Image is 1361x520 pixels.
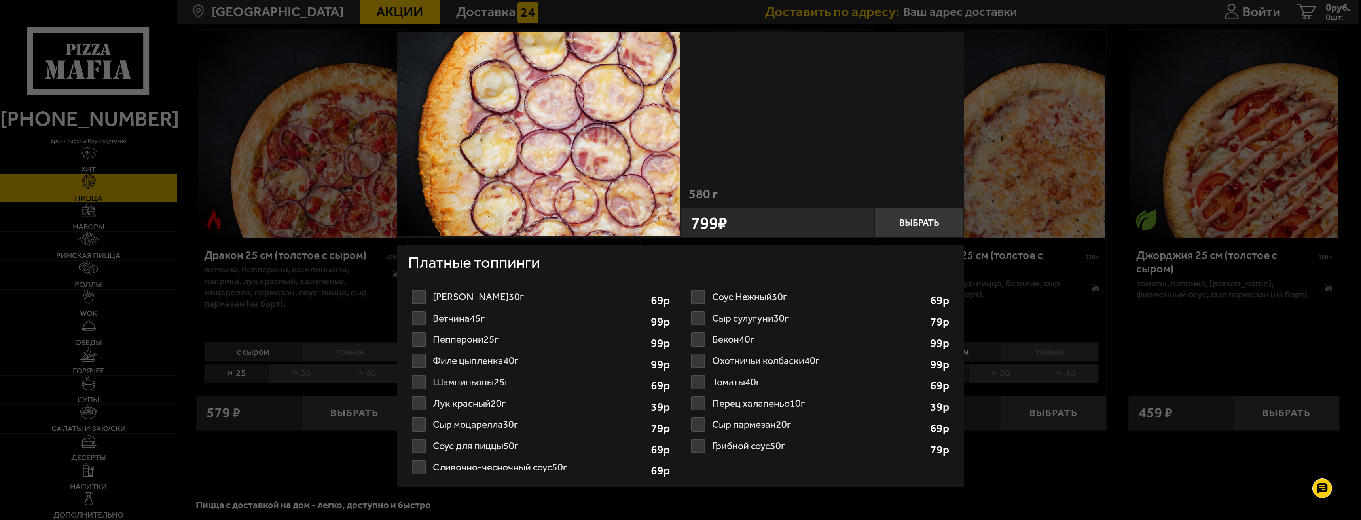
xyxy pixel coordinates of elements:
li: Сыр сулугуни [688,308,953,329]
div: 580 г [680,188,964,208]
label: Сыр сулугуни 30г [688,308,953,329]
strong: 69 р [930,295,953,306]
h4: Платные топпинги [408,251,953,277]
label: Сыр моцарелла 30г [408,414,673,435]
strong: 69 р [930,380,953,391]
strong: 79 р [651,423,673,434]
label: Перец халапеньо 10г [688,393,953,414]
span: 799 ₽ [691,214,727,231]
strong: 39 р [651,401,673,413]
label: Грибной соус 50г [688,435,953,457]
strong: 39 р [930,401,953,413]
li: Соус Деликатес [408,286,673,308]
li: Лук красный [408,393,673,414]
label: Пепперони 25г [408,329,673,350]
li: Филе цыпленка [408,350,673,371]
label: Бекон 40г [688,329,953,350]
label: Охотничьи колбаски 40г [688,350,953,371]
li: Сливочно-чесночный соус [408,457,673,478]
label: Лук красный 20г [408,393,673,414]
strong: 69 р [651,444,673,455]
li: Соус для пиццы [408,435,673,457]
strong: 99 р [930,337,953,349]
strong: 99 р [930,359,953,370]
li: Пепперони [408,329,673,350]
label: Соус Нежный 30г [688,286,953,308]
li: Охотничьи колбаски [688,350,953,371]
strong: 69 р [651,295,673,306]
strong: 99 р [651,359,673,370]
li: Грибной соус [688,435,953,457]
li: Шампиньоны [408,371,673,393]
label: Сливочно-чесночный соус 50г [408,457,673,478]
strong: 69 р [651,465,673,476]
li: Перец халапеньо [688,393,953,414]
label: Сыр пармезан 20г [688,414,953,435]
strong: 79 р [930,444,953,455]
strong: 79 р [930,316,953,328]
strong: 99 р [651,316,673,328]
label: Филе цыпленка 40г [408,350,673,371]
button: Выбрать [875,208,964,237]
li: Томаты [688,371,953,393]
label: Томаты 40г [688,371,953,393]
label: Шампиньоны 25г [408,371,673,393]
li: Соус Нежный [688,286,953,308]
li: Бекон [688,329,953,350]
label: Соус для пиццы 50г [408,435,673,457]
li: Сыр пармезан [688,414,953,435]
label: [PERSON_NAME] 30г [408,286,673,308]
li: Ветчина [408,308,673,329]
li: Сыр моцарелла [408,414,673,435]
strong: 69 р [651,380,673,391]
label: Ветчина 45г [408,308,673,329]
strong: 69 р [930,423,953,434]
strong: 99 р [651,337,673,349]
